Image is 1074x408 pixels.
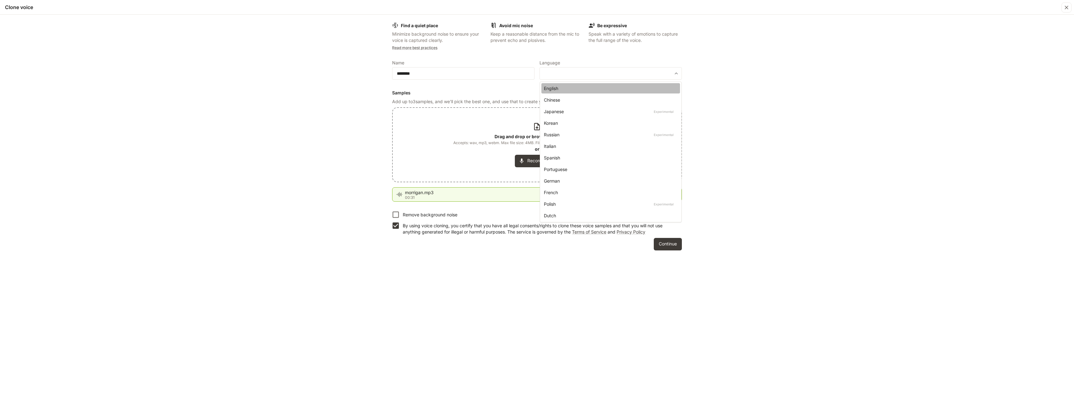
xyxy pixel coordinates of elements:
div: English [544,85,675,92]
div: Italian [544,143,675,149]
div: German [544,178,675,184]
div: French [544,189,675,196]
div: Dutch [544,212,675,219]
p: Experimental [653,109,675,114]
div: Polish [544,201,675,207]
div: Chinese [544,97,675,103]
p: Experimental [653,132,675,138]
div: Russian [544,131,675,138]
div: Korean [544,120,675,126]
div: Spanish [544,154,675,161]
p: Experimental [653,201,675,207]
div: Japanese [544,108,675,115]
div: Portuguese [544,166,675,173]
